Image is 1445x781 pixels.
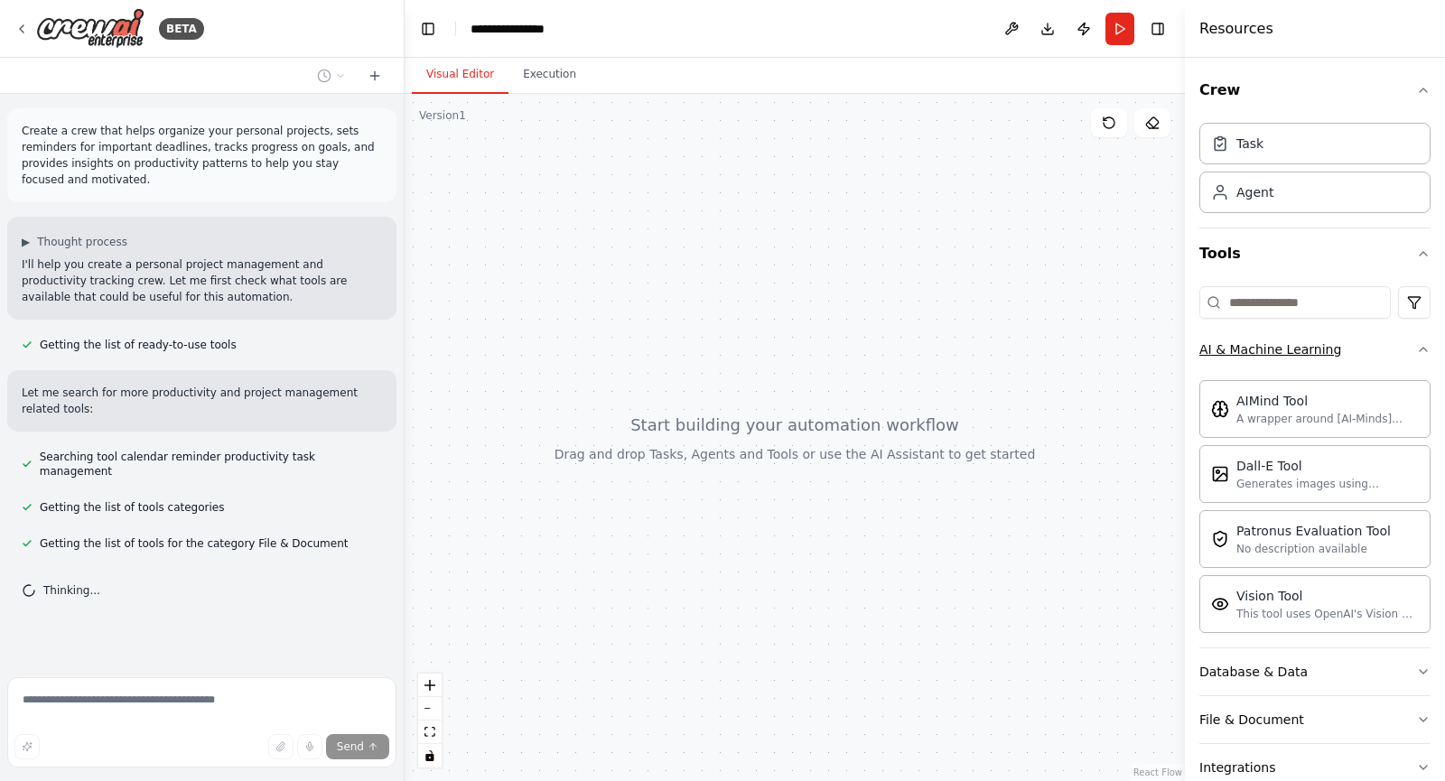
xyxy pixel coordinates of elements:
[159,18,204,40] div: BETA
[1199,648,1431,695] button: Database & Data
[1133,767,1182,777] a: React Flow attribution
[43,583,100,598] span: Thinking...
[1236,412,1419,426] div: A wrapper around [AI-Minds]([URL][DOMAIN_NAME]). Useful for when you need answers to questions fr...
[418,674,442,697] button: zoom in
[418,674,442,767] div: React Flow controls
[1211,530,1229,548] img: PatronusEvalTool
[297,734,322,759] button: Click to speak your automation idea
[1236,477,1419,491] div: Generates images using OpenAI's Dall-E model.
[1199,326,1431,373] button: AI & Machine Learning
[22,256,382,305] p: I'll help you create a personal project management and productivity tracking crew. Let me first c...
[337,739,364,754] span: Send
[1236,542,1391,556] div: No description available
[419,108,466,123] div: Version 1
[1199,373,1431,647] div: AI & Machine Learning
[1236,457,1419,475] div: Dall-E Tool
[1199,696,1431,743] button: File & Document
[418,697,442,721] button: zoom out
[360,65,389,87] button: Start a new chat
[22,235,127,249] button: ▶Thought process
[22,235,30,249] span: ▶
[1199,116,1431,228] div: Crew
[1236,183,1273,201] div: Agent
[1236,135,1263,153] div: Task
[1199,18,1273,40] h4: Resources
[471,20,561,38] nav: breadcrumb
[1236,522,1391,540] div: Patronus Evaluation Tool
[268,734,294,759] button: Upload files
[1236,587,1419,605] div: Vision Tool
[1211,400,1229,418] img: AIMindTool
[310,65,353,87] button: Switch to previous chat
[22,123,382,188] p: Create a crew that helps organize your personal projects, sets reminders for important deadlines,...
[1145,16,1170,42] button: Hide right sidebar
[1199,663,1308,681] div: Database & Data
[1199,758,1275,776] div: Integrations
[508,56,591,94] button: Execution
[40,450,382,479] span: Searching tool calendar reminder productivity task management
[1199,65,1431,116] button: Crew
[418,744,442,767] button: toggle interactivity
[1236,392,1419,410] div: AIMind Tool
[40,500,224,515] span: Getting the list of tools categories
[14,734,40,759] button: Improve this prompt
[1199,228,1431,279] button: Tools
[1211,465,1229,483] img: DallETool
[37,235,127,249] span: Thought process
[1199,340,1341,358] div: AI & Machine Learning
[412,56,508,94] button: Visual Editor
[22,385,382,417] p: Let me search for more productivity and project management related tools:
[1211,595,1229,613] img: VisionTool
[326,734,389,759] button: Send
[40,338,237,352] span: Getting the list of ready-to-use tools
[415,16,441,42] button: Hide left sidebar
[40,536,348,551] span: Getting the list of tools for the category File & Document
[1236,607,1419,621] div: This tool uses OpenAI's Vision API to describe the contents of an image.
[1199,711,1304,729] div: File & Document
[36,8,144,49] img: Logo
[418,721,442,744] button: fit view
